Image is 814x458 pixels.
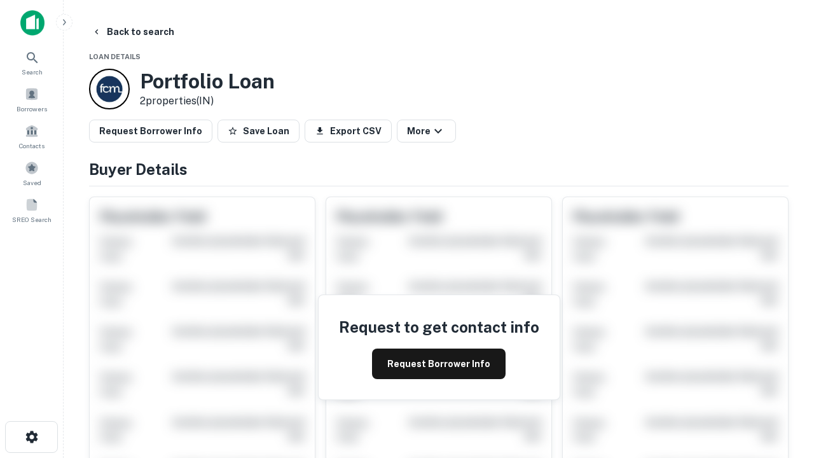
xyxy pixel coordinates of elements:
[89,120,212,142] button: Request Borrower Info
[22,67,43,77] span: Search
[4,82,60,116] a: Borrowers
[397,120,456,142] button: More
[4,119,60,153] a: Contacts
[23,177,41,188] span: Saved
[750,356,814,417] iframe: Chat Widget
[19,141,45,151] span: Contacts
[140,94,275,109] p: 2 properties (IN)
[86,20,179,43] button: Back to search
[89,158,789,181] h4: Buyer Details
[140,69,275,94] h3: Portfolio Loan
[4,45,60,80] a: Search
[372,349,506,379] button: Request Borrower Info
[217,120,300,142] button: Save Loan
[339,316,539,338] h4: Request to get contact info
[89,53,141,60] span: Loan Details
[17,104,47,114] span: Borrowers
[4,193,60,227] a: SREO Search
[305,120,392,142] button: Export CSV
[4,156,60,190] a: Saved
[20,10,45,36] img: capitalize-icon.png
[12,214,52,225] span: SREO Search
